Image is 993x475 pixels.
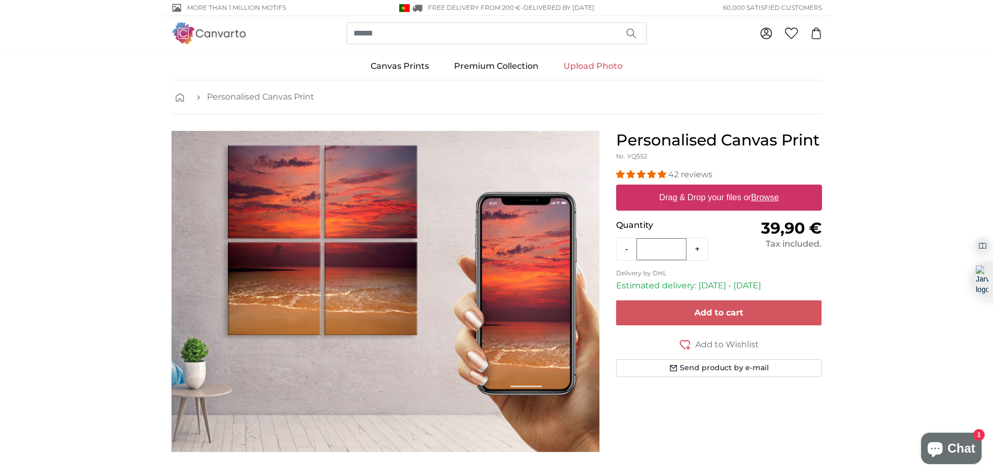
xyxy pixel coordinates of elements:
a: Canvas Prints [358,53,442,80]
label: Drag & Drop your files or [655,187,782,208]
div: 1 of 1 [171,131,599,452]
span: Add to Wishlist [695,338,759,351]
span: More than 1 million motifs [187,3,286,13]
button: Send product by e-mail [616,359,822,377]
button: Add to cart [616,300,822,325]
span: Add to cart [694,308,743,318]
img: Canvarto [171,22,247,44]
button: Add to Wishlist [616,338,822,351]
p: Delivery by DHL [616,269,822,277]
span: 42 reviews [668,169,713,179]
a: Personalised Canvas Print [207,91,314,103]
span: FREE delivery from 200 € [428,4,521,11]
span: Delivered by [DATE] [523,4,594,11]
u: Browse [751,193,779,202]
img: Portugal [399,4,410,12]
span: Nr. YQ552 [616,152,647,160]
inbox-online-store-chat: Shopify online store chat [918,433,985,467]
button: - [617,239,636,260]
p: Quantity [616,219,719,232]
span: 39,90 € [761,218,822,238]
span: 4.98 stars [616,169,668,179]
a: Premium Collection [442,53,551,80]
p: Estimated delivery: [DATE] - [DATE] [616,279,822,292]
div: Tax included. [719,238,822,250]
span: 60,000 satisfied customers [723,3,822,13]
button: + [686,239,708,260]
nav: breadcrumbs [171,80,822,114]
h1: Personalised Canvas Print [616,131,822,150]
a: Upload Photo [551,53,635,80]
span: - [521,4,594,11]
img: personalised-canvas-print [171,131,599,452]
